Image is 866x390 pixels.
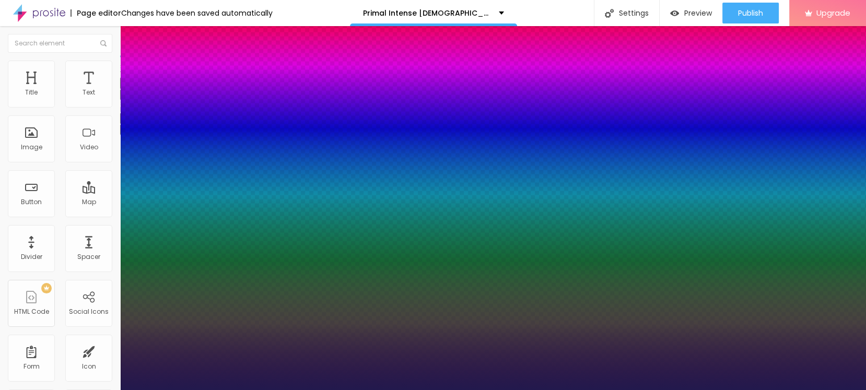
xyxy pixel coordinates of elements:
span: Upgrade [816,8,850,17]
img: Icone [100,40,107,46]
div: Spacer [77,253,100,261]
div: Changes have been saved automatically [121,9,273,17]
img: Icone [605,9,614,18]
input: Search element [8,34,112,53]
img: view-1.svg [670,9,679,18]
div: Image [21,144,42,151]
div: Form [24,363,40,370]
div: Social Icons [69,308,109,315]
div: Text [83,89,95,96]
div: HTML Code [14,308,49,315]
div: Page editor [71,9,121,17]
p: Primal Intense [DEMOGRAPHIC_DATA][MEDICAL_DATA] Gummies [363,9,491,17]
div: Map [82,198,96,206]
div: Button [21,198,42,206]
span: Preview [684,9,712,17]
button: Preview [660,3,722,23]
div: Video [80,144,98,151]
span: Publish [738,9,763,17]
div: Divider [21,253,42,261]
button: Publish [722,3,779,23]
div: Title [25,89,38,96]
div: Icon [82,363,96,370]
